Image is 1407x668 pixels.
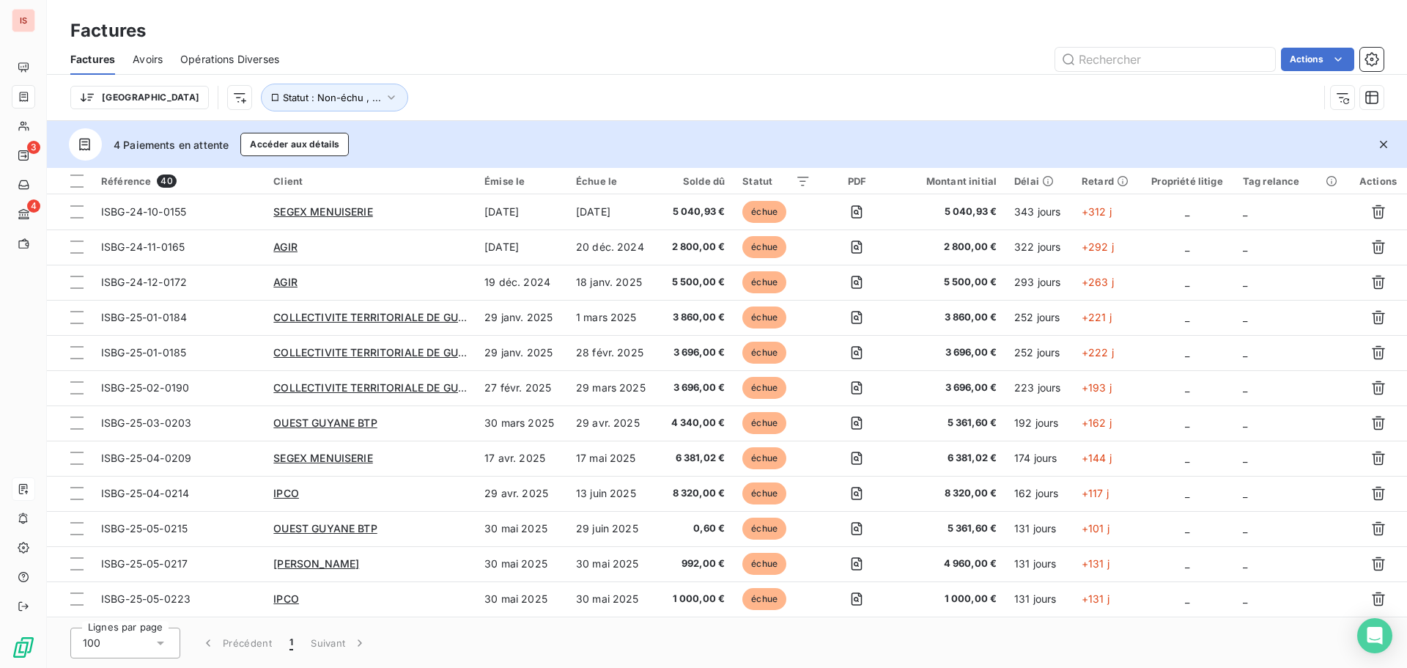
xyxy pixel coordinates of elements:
span: IPCO [273,592,299,605]
span: _ [1243,557,1247,570]
span: Statut : Non-échu , ... [283,92,381,103]
span: _ [1243,487,1247,499]
td: 131 jours [1005,581,1073,617]
span: +131 j [1082,557,1109,570]
span: 3 696,00 € [904,345,997,360]
span: +222 j [1082,346,1114,359]
button: Suivant [302,628,376,658]
span: 6 381,02 € [668,451,725,466]
h3: Factures [70,18,146,44]
span: Opérations Diverses [180,52,279,67]
span: _ [1243,311,1247,323]
td: 30 mai 2025 [567,581,659,617]
td: 293 jours [1005,265,1073,300]
span: _ [1185,522,1189,535]
td: 29 juin 2025 [476,617,567,652]
span: 8 320,00 € [668,486,725,501]
span: échue [742,588,786,610]
td: 162 jours [1005,476,1073,511]
span: 1 000,00 € [668,592,725,606]
span: 4 340,00 € [668,416,725,430]
div: Tag relance [1243,175,1340,187]
span: _ [1185,487,1189,499]
td: [DATE] [476,194,567,230]
span: _ [1243,205,1247,218]
span: OUEST GUYANE BTP [273,416,377,429]
td: 30 mai 2025 [476,546,567,581]
span: _ [1243,276,1247,288]
td: 252 jours [1005,300,1073,335]
span: 5 500,00 € [668,275,725,290]
td: 174 jours [1005,441,1073,476]
td: 131 jours [1005,511,1073,546]
span: 40 [157,175,176,188]
td: 101 jours [1005,617,1073,652]
span: Avoirs [133,52,163,67]
td: 131 jours [1005,546,1073,581]
td: 223 jours [1005,370,1073,405]
span: AGIR [273,276,298,288]
span: [PERSON_NAME] [273,557,359,570]
div: Client [273,175,467,187]
span: 5 500,00 € [904,275,997,290]
span: échue [742,518,786,540]
td: 343 jours [1005,194,1073,230]
span: ISBG-24-12-0172 [101,276,187,288]
span: _ [1185,452,1189,464]
td: 19 déc. 2024 [476,265,567,300]
span: _ [1243,416,1247,429]
span: 992,00 € [668,557,725,571]
div: Open Intercom Messenger [1357,618,1392,653]
span: ISBG-25-01-0185 [101,346,186,359]
td: 322 jours [1005,230,1073,265]
td: 20 déc. 2024 [567,230,659,265]
td: 29 janv. 2025 [476,300,567,335]
td: 29 juin 2025 [567,511,659,546]
span: +312 j [1082,205,1112,218]
span: 5 040,93 € [904,205,997,219]
span: 1 000,00 € [904,592,997,606]
span: échue [742,271,786,293]
span: +131 j [1082,592,1109,605]
td: 29 mars 2025 [567,370,659,405]
td: 18 janv. 2025 [567,265,659,300]
span: SEGEX MENUISERIE [273,205,372,218]
span: SEGEX MENUISERIE [273,452,372,464]
td: 252 jours [1005,335,1073,370]
div: Statut [742,175,810,187]
td: 30 mai 2025 [567,546,659,581]
div: Échue le [576,175,650,187]
span: échue [742,553,786,575]
button: [GEOGRAPHIC_DATA] [70,86,209,109]
span: _ [1243,241,1247,253]
img: Logo LeanPay [12,636,35,659]
span: 5 040,93 € [668,205,725,219]
span: 8 320,00 € [904,486,997,501]
span: échue [742,377,786,399]
div: Propriété litige [1149,175,1225,187]
span: échue [742,412,786,434]
span: échue [742,482,786,504]
div: Actions [1358,175,1398,187]
span: échue [742,307,786,329]
span: +144 j [1082,452,1112,464]
span: _ [1243,346,1247,359]
button: Accéder aux détails [240,133,349,156]
span: ISBG-25-05-0217 [101,557,188,570]
span: 3 696,00 € [668,345,725,360]
button: Actions [1281,48,1354,71]
span: 2 800,00 € [904,240,997,254]
span: échue [742,447,786,469]
span: 4 Paiements en attente [114,137,229,153]
td: 13 juin 2025 [567,476,659,511]
span: COLLECTIVITE TERRITORIALE DE GUYANE [273,311,486,323]
span: _ [1185,346,1189,359]
span: 3 696,00 € [668,381,725,395]
span: ISBG-25-02-0190 [101,381,189,394]
span: ISBG-25-05-0223 [101,592,191,605]
span: ISBG-25-05-0215 [101,522,188,535]
span: échue [742,201,786,223]
div: Retard [1082,175,1131,187]
span: 0,60 € [668,521,725,536]
div: Émise le [484,175,558,187]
